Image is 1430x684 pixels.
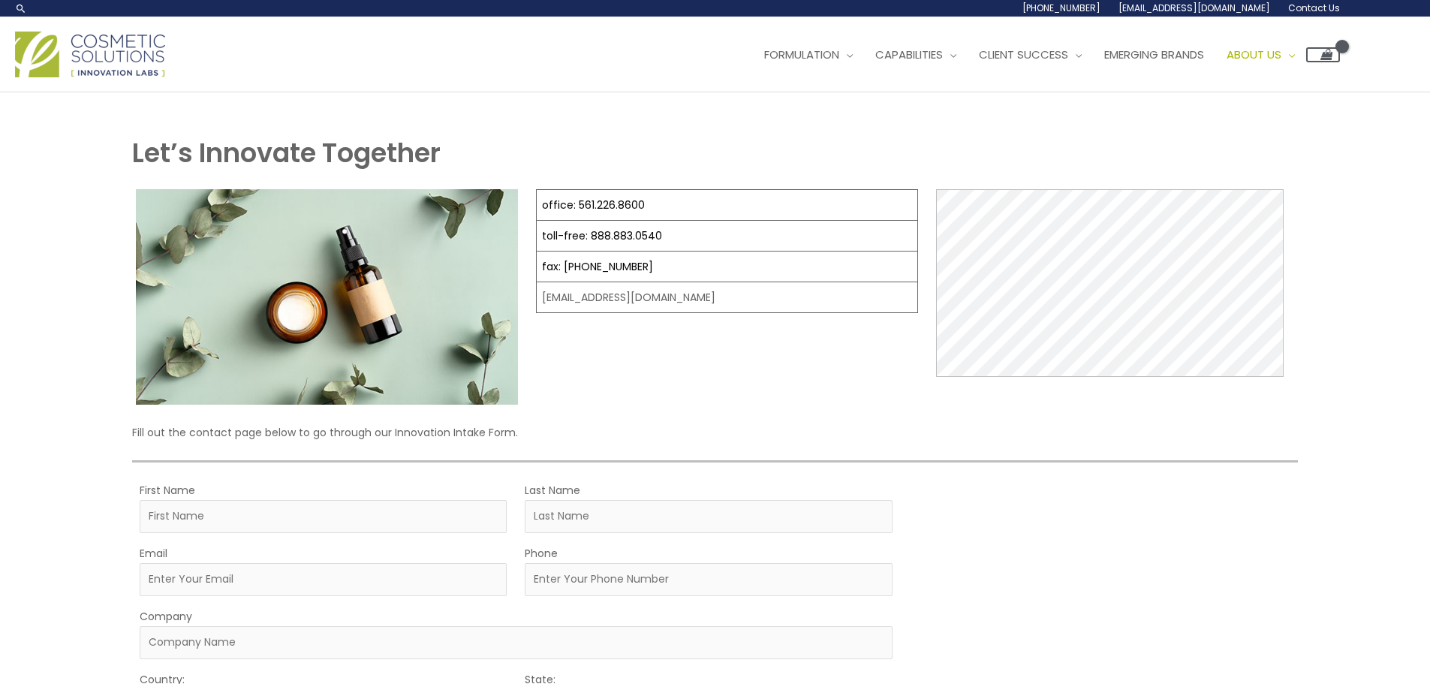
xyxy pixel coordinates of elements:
span: Capabilities [875,47,943,62]
input: Last Name [525,500,892,533]
a: Formulation [753,32,864,77]
a: fax: [PHONE_NUMBER] [542,259,653,274]
a: toll-free: 888.883.0540 [542,228,662,243]
label: Email [140,544,167,563]
span: Emerging Brands [1104,47,1204,62]
input: Enter Your Email [140,563,507,596]
span: Client Success [979,47,1068,62]
input: Company Name [140,626,892,659]
img: Cosmetic Solutions Logo [15,32,165,77]
a: Emerging Brands [1093,32,1215,77]
a: View Shopping Cart, empty [1306,47,1340,62]
a: About Us [1215,32,1306,77]
input: Enter Your Phone Number [525,563,892,596]
span: Formulation [764,47,839,62]
label: Phone [525,544,558,563]
nav: Site Navigation [742,32,1340,77]
span: About Us [1227,47,1281,62]
input: First Name [140,500,507,533]
label: First Name [140,481,195,500]
a: Capabilities [864,32,968,77]
span: [EMAIL_ADDRESS][DOMAIN_NAME] [1118,2,1270,14]
a: Client Success [968,32,1093,77]
span: Contact Us [1288,2,1340,14]
label: Company [140,607,192,626]
a: office: 561.226.8600 [542,197,645,212]
a: Search icon link [15,2,27,14]
span: [PHONE_NUMBER] [1022,2,1100,14]
label: Last Name [525,481,580,500]
p: Fill out the contact page below to go through our Innovation Intake Form. [132,423,1297,442]
img: Contact page image for private label skincare manufacturer Cosmetic solutions shows a skin care b... [136,189,518,405]
strong: Let’s Innovate Together [132,134,441,171]
td: [EMAIL_ADDRESS][DOMAIN_NAME] [537,282,918,313]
